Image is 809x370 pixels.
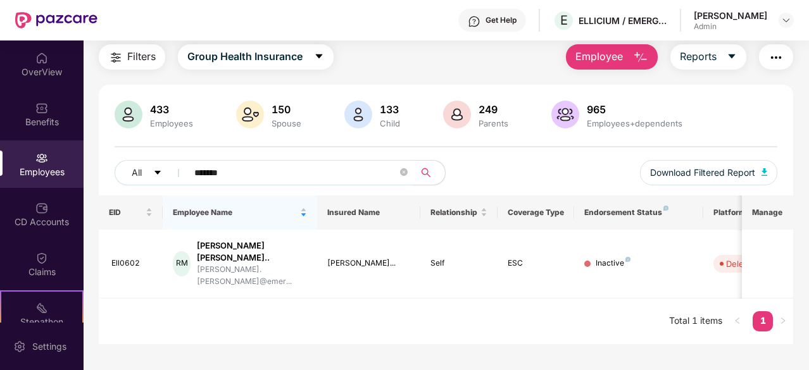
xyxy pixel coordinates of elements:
button: Group Health Insurancecaret-down [178,44,334,70]
img: svg+xml;base64,PHN2ZyB4bWxucz0iaHR0cDovL3d3dy53My5vcmcvMjAwMC9zdmciIHdpZHRoPSIyNCIgaGVpZ2h0PSIyNC... [768,50,784,65]
span: All [132,166,142,180]
img: svg+xml;base64,PHN2ZyB4bWxucz0iaHR0cDovL3d3dy53My5vcmcvMjAwMC9zdmciIHdpZHRoPSI4IiBoZWlnaHQ9IjgiIH... [625,257,630,262]
span: Relationship [430,207,478,218]
img: svg+xml;base64,PHN2ZyBpZD0iQ2xhaW0iIHhtbG5zPSJodHRwOi8vd3d3LnczLm9yZy8yMDAwL3N2ZyIgd2lkdGg9IjIwIi... [35,252,48,264]
img: svg+xml;base64,PHN2ZyB4bWxucz0iaHR0cDovL3d3dy53My5vcmcvMjAwMC9zdmciIHhtbG5zOnhsaW5rPSJodHRwOi8vd3... [115,101,142,128]
span: right [779,317,787,324]
img: svg+xml;base64,PHN2ZyB4bWxucz0iaHR0cDovL3d3dy53My5vcmcvMjAwMC9zdmciIHhtbG5zOnhsaW5rPSJodHRwOi8vd3... [443,101,471,128]
div: Parents [476,118,511,128]
div: 965 [584,103,685,116]
div: 249 [476,103,511,116]
button: search [414,160,446,185]
div: 150 [269,103,304,116]
img: svg+xml;base64,PHN2ZyB4bWxucz0iaHR0cDovL3d3dy53My5vcmcvMjAwMC9zdmciIHhtbG5zOnhsaW5rPSJodHRwOi8vd3... [551,101,579,128]
div: Deleted [726,257,756,270]
th: Insured Name [317,195,420,230]
th: Manage [742,195,793,230]
div: RM [173,251,191,276]
img: svg+xml;base64,PHN2ZyB4bWxucz0iaHR0cDovL3d3dy53My5vcmcvMjAwMC9zdmciIHhtbG5zOnhsaW5rPSJodHRwOi8vd3... [236,101,264,128]
div: Child [377,118,403,128]
img: svg+xml;base64,PHN2ZyB4bWxucz0iaHR0cDovL3d3dy53My5vcmcvMjAwMC9zdmciIHdpZHRoPSIyNCIgaGVpZ2h0PSIyNC... [108,50,123,65]
div: 433 [147,103,196,116]
div: Employees+dependents [584,118,685,128]
li: Total 1 items [669,311,722,331]
div: [PERSON_NAME] [PERSON_NAME].. [197,240,307,264]
div: Employees [147,118,196,128]
img: svg+xml;base64,PHN2ZyBpZD0iQmVuZWZpdHMiIHhtbG5zPSJodHRwOi8vd3d3LnczLm9yZy8yMDAwL3N2ZyIgd2lkdGg9Ij... [35,102,48,114]
div: [PERSON_NAME]... [327,257,410,269]
button: left [727,311,748,331]
img: svg+xml;base64,PHN2ZyB4bWxucz0iaHR0cDovL3d3dy53My5vcmcvMjAwMC9zdmciIHdpZHRoPSI4IiBoZWlnaHQ9IjgiIH... [663,206,668,211]
button: right [773,311,793,331]
span: close-circle [400,168,408,176]
div: Endorsement Status [584,207,693,218]
div: [PERSON_NAME] [694,9,767,22]
li: 1 [753,311,773,331]
img: svg+xml;base64,PHN2ZyBpZD0iSGVscC0zMngzMiIgeG1sbnM9Imh0dHA6Ly93d3cudzMub3JnLzIwMDAvc3ZnIiB3aWR0aD... [468,15,480,28]
img: svg+xml;base64,PHN2ZyB4bWxucz0iaHR0cDovL3d3dy53My5vcmcvMjAwMC9zdmciIHhtbG5zOnhsaW5rPSJodHRwOi8vd3... [344,101,372,128]
div: [PERSON_NAME].[PERSON_NAME]@emer... [197,264,307,288]
div: ELLICIUM / EMERGYS SOLUTIONS PRIVATE LIMITED [579,15,667,27]
span: Reports [680,49,717,65]
img: New Pazcare Logo [15,12,97,28]
span: Employee [575,49,623,65]
span: Download Filtered Report [650,166,755,180]
span: left [734,317,741,324]
div: Platform Status [713,207,783,218]
div: Stepathon [1,316,82,328]
span: caret-down [314,51,324,63]
th: EID [99,195,163,230]
span: close-circle [400,167,408,179]
div: Inactive [596,257,630,269]
th: Relationship [420,195,498,230]
div: Self [430,257,487,269]
img: svg+xml;base64,PHN2ZyBpZD0iSG9tZSIgeG1sbnM9Imh0dHA6Ly93d3cudzMub3JnLzIwMDAvc3ZnIiB3aWR0aD0iMjAiIG... [35,52,48,65]
img: svg+xml;base64,PHN2ZyB4bWxucz0iaHR0cDovL3d3dy53My5vcmcvMjAwMC9zdmciIHhtbG5zOnhsaW5rPSJodHRwOi8vd3... [762,168,768,176]
img: svg+xml;base64,PHN2ZyBpZD0iQ0RfQWNjb3VudHMiIGRhdGEtbmFtZT0iQ0QgQWNjb3VudHMiIHhtbG5zPSJodHRwOi8vd3... [35,202,48,214]
button: Download Filtered Report [640,160,778,185]
img: svg+xml;base64,PHN2ZyBpZD0iRW1wbG95ZWVzIiB4bWxucz0iaHR0cDovL3d3dy53My5vcmcvMjAwMC9zdmciIHdpZHRoPS... [35,152,48,164]
button: Reportscaret-down [670,44,746,70]
th: Coverage Type [498,195,575,230]
button: Employee [566,44,658,70]
li: Previous Page [727,311,748,331]
a: 1 [753,311,773,330]
div: Ell0602 [111,257,153,269]
img: svg+xml;base64,PHN2ZyB4bWxucz0iaHR0cDovL3d3dy53My5vcmcvMjAwMC9zdmciIHhtbG5zOnhsaW5rPSJodHRwOi8vd3... [633,50,648,65]
button: Filters [99,44,165,70]
div: Settings [28,340,70,353]
button: Allcaret-down [115,160,192,185]
span: search [414,168,439,178]
span: Group Health Insurance [187,49,303,65]
div: Spouse [269,118,304,128]
div: Admin [694,22,767,32]
img: svg+xml;base64,PHN2ZyBpZD0iRHJvcGRvd24tMzJ4MzIiIHhtbG5zPSJodHRwOi8vd3d3LnczLm9yZy8yMDAwL3N2ZyIgd2... [781,15,791,25]
li: Next Page [773,311,793,331]
span: caret-down [153,168,162,178]
span: caret-down [727,51,737,63]
span: E [560,13,568,28]
img: svg+xml;base64,PHN2ZyBpZD0iU2V0dGluZy0yMHgyMCIgeG1sbnM9Imh0dHA6Ly93d3cudzMub3JnLzIwMDAvc3ZnIiB3aW... [13,340,26,353]
span: Filters [127,49,156,65]
div: Get Help [486,15,517,25]
img: svg+xml;base64,PHN2ZyB4bWxucz0iaHR0cDovL3d3dy53My5vcmcvMjAwMC9zdmciIHdpZHRoPSIyMSIgaGVpZ2h0PSIyMC... [35,302,48,314]
span: Employee Name [173,207,298,218]
span: EID [109,207,144,218]
div: 133 [377,103,403,116]
div: ESC [508,257,565,269]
